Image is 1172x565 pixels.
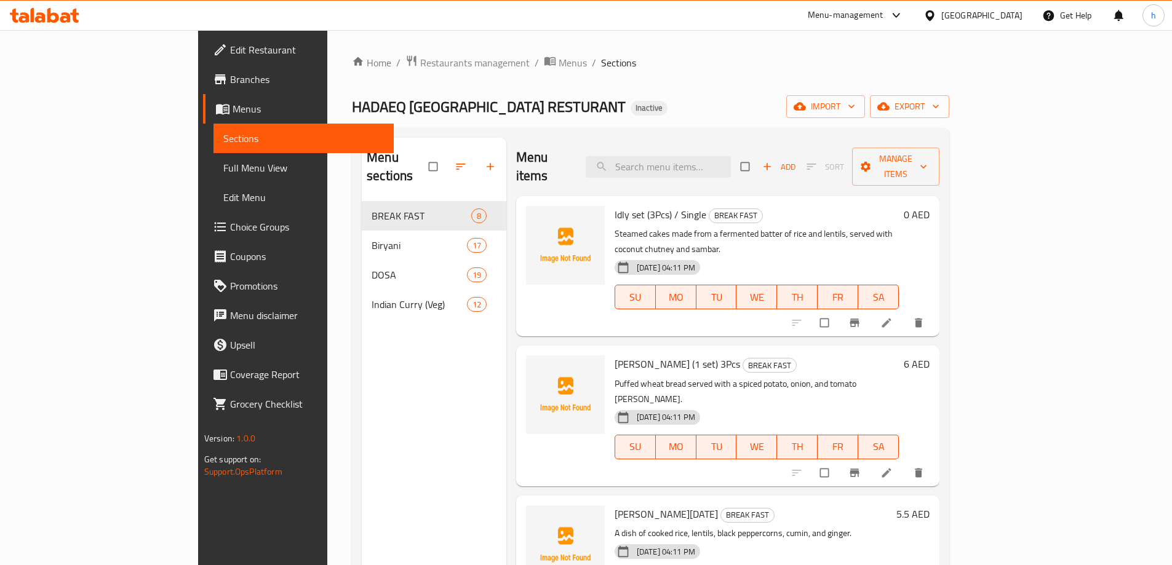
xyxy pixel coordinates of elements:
[696,285,737,309] button: TU
[233,101,384,116] span: Menus
[372,267,466,282] span: DOSA
[526,355,605,434] img: Poori Masala (1 set) 3Pcs
[620,438,651,456] span: SU
[615,226,899,257] p: Steamed cakes made from a fermented batter of rice and lentils, served with coconut chutney and s...
[701,288,732,306] span: TU
[858,435,899,459] button: SA
[904,206,930,223] h6: 0 AED
[696,435,737,459] button: TU
[367,148,429,185] h2: Menu sections
[516,148,571,185] h2: Menu items
[203,35,394,65] a: Edit Restaurant
[230,367,384,382] span: Coverage Report
[213,153,394,183] a: Full Menu View
[818,435,858,459] button: FR
[782,438,813,456] span: TH
[736,285,777,309] button: WE
[230,42,384,57] span: Edit Restaurant
[601,55,636,70] span: Sections
[818,285,858,309] button: FR
[204,464,282,480] a: Support.OpsPlatform
[203,94,394,124] a: Menus
[720,508,775,523] div: BREAK FAST
[863,288,894,306] span: SA
[661,438,692,456] span: MO
[420,55,530,70] span: Restaurants management
[741,288,772,306] span: WE
[782,288,813,306] span: TH
[535,55,539,70] li: /
[656,435,696,459] button: MO
[372,238,466,253] span: Biryani
[362,201,506,231] div: BREAK FAST8
[743,358,796,373] span: BREAK FAST
[223,160,384,175] span: Full Menu View
[862,151,930,182] span: Manage items
[880,99,939,114] span: export
[203,242,394,271] a: Coupons
[615,505,718,523] span: [PERSON_NAME][DATE]
[586,156,731,178] input: search
[203,65,394,94] a: Branches
[904,355,930,373] h6: 6 AED
[799,157,852,176] span: Select section first
[941,9,1023,22] div: [GEOGRAPHIC_DATA]
[203,212,394,242] a: Choice Groups
[615,376,899,407] p: Puffed wheat bread served with a spiced potato, onion, and tomato [PERSON_NAME].
[615,285,656,309] button: SU
[813,461,839,484] span: Select to update
[759,157,799,176] button: Add
[721,508,774,522] span: BREAK FAST
[468,240,486,251] span: 17
[372,297,466,312] span: Indian Curry (Veg)
[736,435,777,459] button: WE
[203,330,394,360] a: Upsell
[615,435,656,459] button: SU
[620,288,651,306] span: SU
[421,155,447,178] span: Select all sections
[362,231,506,260] div: Biryani17
[841,309,871,336] button: Branch-specific-item
[372,208,471,223] div: BREAK FAST
[863,438,894,456] span: SA
[526,206,605,285] img: Idly set (3Pcs) / Single
[236,430,255,446] span: 1.0.0
[632,411,700,423] span: [DATE] 04:11 PM
[405,55,530,71] a: Restaurants management
[632,262,700,274] span: [DATE] 04:11 PM
[467,297,487,312] div: items
[472,210,486,222] span: 8
[352,55,949,71] nav: breadcrumb
[592,55,596,70] li: /
[230,397,384,411] span: Grocery Checklist
[813,311,839,334] span: Select to update
[905,459,935,486] button: delete
[230,72,384,87] span: Branches
[203,271,394,301] a: Promotions
[656,285,696,309] button: MO
[230,279,384,293] span: Promotions
[741,438,772,456] span: WE
[362,290,506,319] div: Indian Curry (Veg)12
[468,299,486,310] span: 12
[362,260,506,290] div: DOSA19
[777,285,818,309] button: TH
[852,148,939,186] button: Manage items
[477,153,506,180] button: Add section
[796,99,855,114] span: import
[880,317,895,329] a: Edit menu item
[559,55,587,70] span: Menus
[701,438,732,456] span: TU
[352,93,626,121] span: HADAEQ [GEOGRAPHIC_DATA] RESTURANT
[230,249,384,264] span: Coupons
[631,103,668,113] span: Inactive
[777,435,818,459] button: TH
[467,267,487,282] div: items
[230,338,384,352] span: Upsell
[204,451,261,467] span: Get support on:
[743,358,797,373] div: BREAK FAST
[870,95,949,118] button: export
[786,95,865,118] button: import
[468,269,486,281] span: 19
